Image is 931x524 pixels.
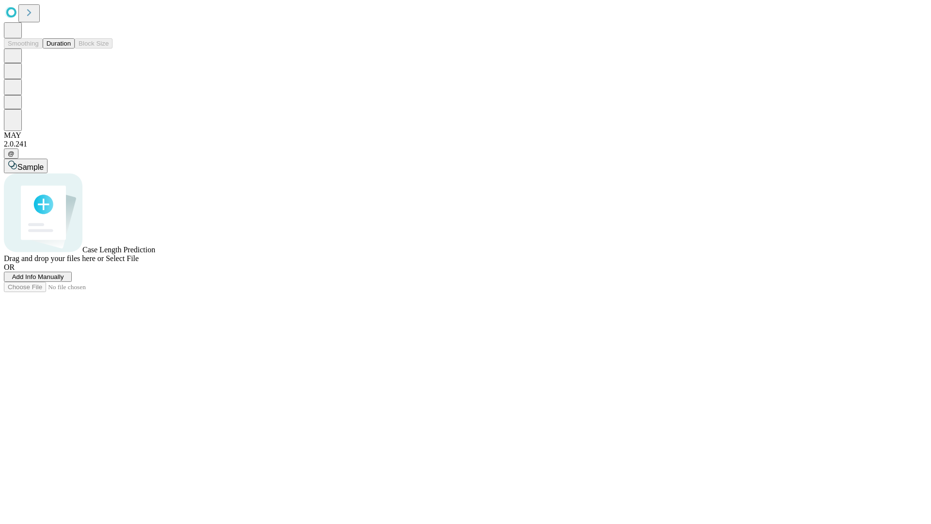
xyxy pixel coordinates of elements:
[75,38,112,49] button: Block Size
[82,246,155,254] span: Case Length Prediction
[4,159,48,173] button: Sample
[4,254,104,262] span: Drag and drop your files here or
[4,272,72,282] button: Add Info Manually
[106,254,139,262] span: Select File
[43,38,75,49] button: Duration
[4,38,43,49] button: Smoothing
[8,150,15,157] span: @
[17,163,44,171] span: Sample
[12,273,64,280] span: Add Info Manually
[4,148,18,159] button: @
[4,263,15,271] span: OR
[4,140,927,148] div: 2.0.241
[4,131,927,140] div: MAY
